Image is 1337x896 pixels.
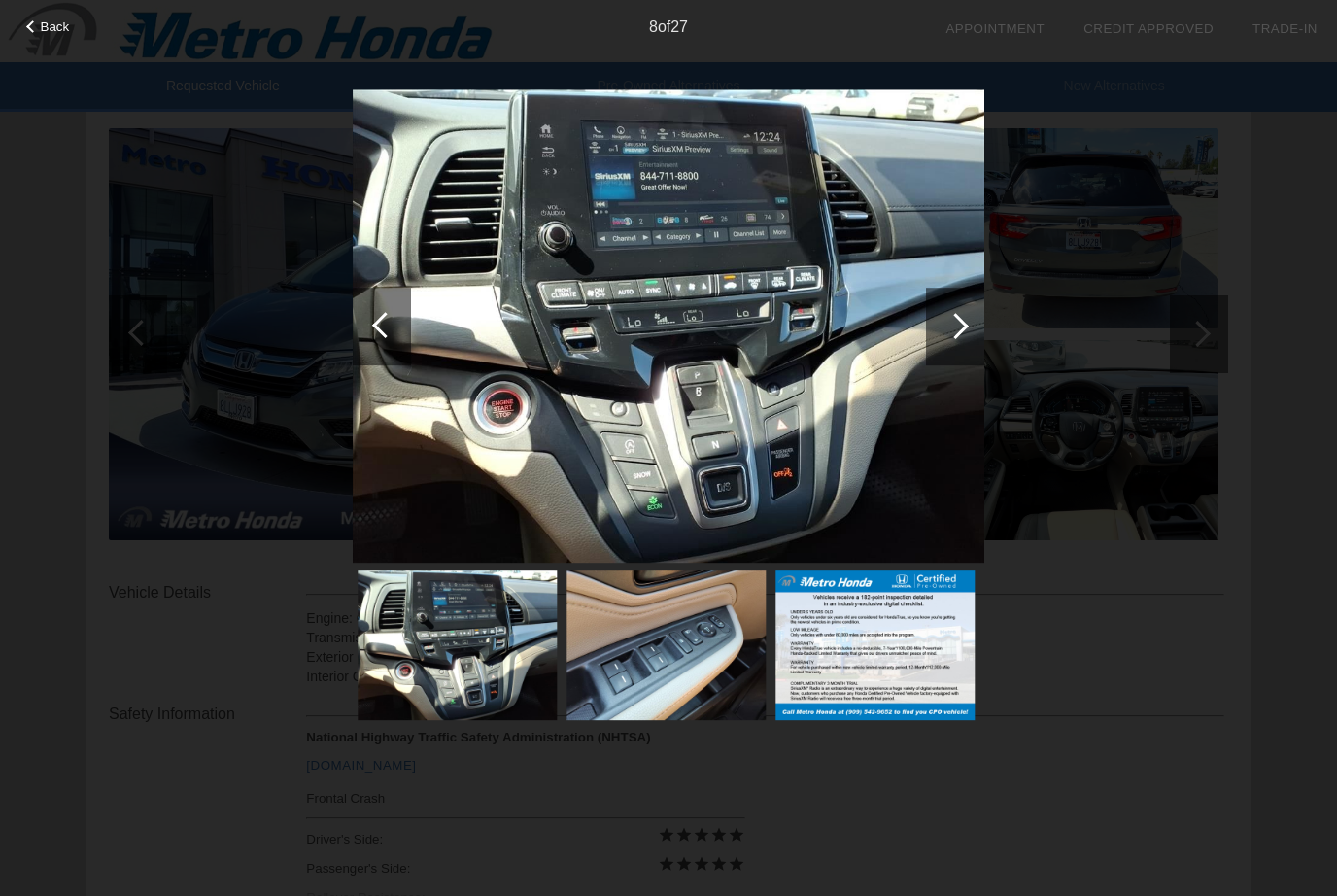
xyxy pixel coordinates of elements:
[1083,21,1214,36] a: Credit Approved
[670,18,688,35] span: 27
[775,570,975,720] img: ef0d0687ff1ca5f0771f1ad04da8d094.jpg
[1252,21,1318,36] a: Trade-In
[41,19,70,34] span: Back
[566,570,766,720] img: bef9e2543f684886d5671438dfc58344.jpg
[358,570,557,720] img: f26c78dc2ee7426dc4aac8e09d08edcc.jpg
[353,89,984,564] img: f26c78dc2ee7426dc4aac8e09d08edcc.jpg
[649,18,658,35] span: 8
[945,21,1045,36] a: Appointment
